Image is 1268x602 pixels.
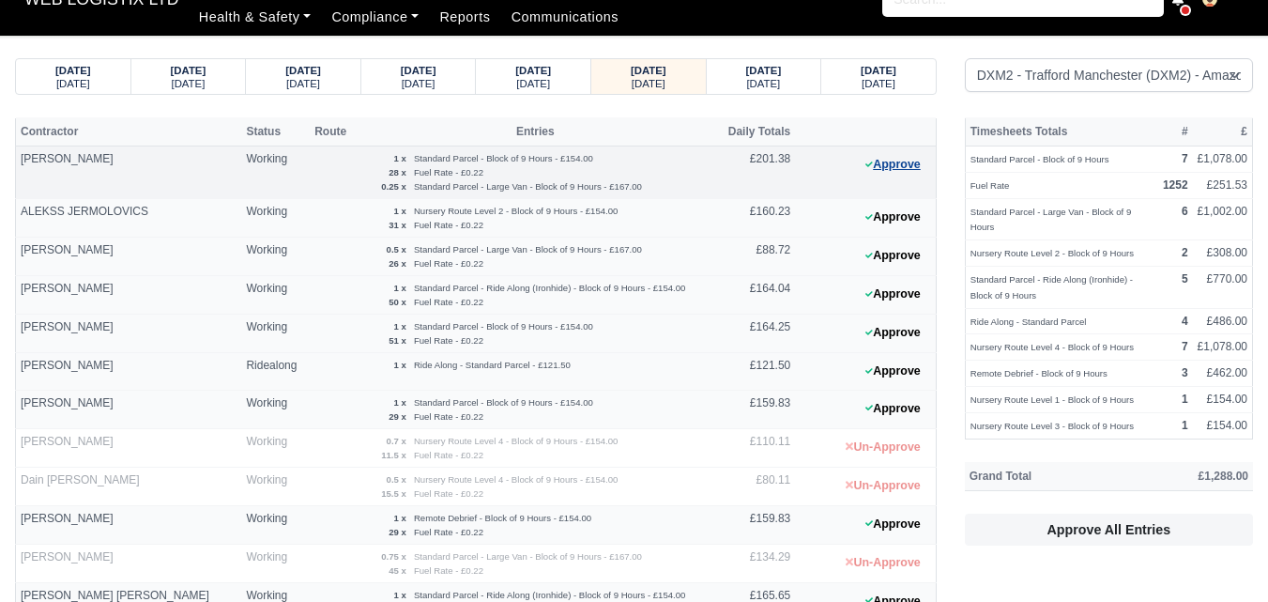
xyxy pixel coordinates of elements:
[16,199,242,238] td: ALEKSS JERMOLOVICS
[241,467,310,505] td: Working
[414,436,619,446] small: Nursery Route Level 4 - Block of 9 Hours - £154.00
[241,238,310,276] td: Working
[394,397,406,408] strong: 1 x
[387,474,406,485] strong: 0.5 x
[16,353,242,391] td: [PERSON_NAME]
[389,565,406,576] strong: 45 x
[713,238,795,276] td: £88.72
[713,544,795,582] td: £134.29
[16,544,242,582] td: [PERSON_NAME]
[389,297,406,307] strong: 50 x
[381,450,406,460] strong: 11.5 x
[1182,340,1188,353] strong: 7
[414,565,483,576] small: Fuel Rate - £0.22
[241,147,310,199] td: Working
[970,180,1010,191] small: Fuel Rate
[402,78,435,89] small: [DATE]
[1158,117,1193,146] th: #
[1193,308,1253,334] td: £486.00
[387,436,406,446] strong: 0.7 x
[241,428,310,467] td: Working
[1182,272,1188,286] strong: 5
[310,117,357,146] th: Route
[357,117,713,146] th: Entries
[1182,152,1188,165] strong: 7
[394,590,406,600] strong: 1 x
[516,78,550,89] small: [DATE]
[970,274,1133,301] small: Standard Parcel - Ride Along (Ironhide) - Block of 9 Hours
[241,199,310,238] td: Working
[855,358,931,385] button: Approve
[414,474,619,485] small: Nursery Route Level 4 - Block of 9 Hours - £154.00
[414,590,686,600] small: Standard Parcel - Ride Along (Ironhide) - Block of 9 Hours - £154.00
[746,65,782,76] strong: [DATE]
[286,78,320,89] small: [DATE]
[389,167,406,178] strong: 28 x
[16,428,242,467] td: [PERSON_NAME]
[1193,334,1253,361] td: £1,078.00
[713,505,795,544] td: £159.83
[1193,267,1253,309] td: £770.00
[389,220,406,230] strong: 31 x
[970,154,1109,164] small: Standard Parcel - Block of 9 Hours
[414,411,483,422] small: Fuel Rate - £0.22
[414,244,642,255] small: Standard Parcel - Large Van - Block of 9 Hours - £167.00
[414,220,483,230] small: Fuel Rate - £0.22
[171,65,206,76] strong: [DATE]
[414,551,642,562] small: Standard Parcel - Large Van - Block of 9 Hours - £167.00
[713,390,795,428] td: £159.83
[631,65,666,76] strong: [DATE]
[855,151,931,178] button: Approve
[16,238,242,276] td: [PERSON_NAME]
[713,428,795,467] td: £110.11
[855,395,931,423] button: Approve
[713,276,795,315] td: £164.04
[861,65,896,76] strong: [DATE]
[394,153,406,163] strong: 1 x
[855,242,931,270] button: Approve
[16,390,242,428] td: [PERSON_NAME]
[414,527,483,537] small: Fuel Rate - £0.22
[970,342,1134,352] small: Nursery Route Level 4 - Block of 9 Hours
[241,117,310,146] th: Status
[394,283,406,293] strong: 1 x
[515,65,551,76] strong: [DATE]
[414,360,571,370] small: Ride Along - Standard Parcel - £121.50
[394,513,406,523] strong: 1 x
[414,450,483,460] small: Fuel Rate - £0.22
[241,544,310,582] td: Working
[1193,147,1253,173] td: £1,078.00
[241,353,310,391] td: Ridealong
[56,78,90,89] small: [DATE]
[1182,246,1188,259] strong: 2
[1182,419,1188,432] strong: 1
[1193,387,1253,413] td: £154.00
[1193,361,1253,387] td: £462.00
[414,513,591,523] small: Remote Debrief - Block of 9 Hours - £154.00
[387,244,406,255] strong: 0.5 x
[55,65,91,76] strong: [DATE]
[965,462,1123,490] th: Grand Total
[855,319,931,347] button: Approve
[713,147,795,199] td: £201.38
[285,65,321,76] strong: [DATE]
[241,390,310,428] td: Working
[389,411,406,422] strong: 29 x
[16,276,242,315] td: [PERSON_NAME]
[1163,178,1188,192] strong: 1252
[16,505,242,544] td: [PERSON_NAME]
[713,199,795,238] td: £160.23
[414,321,593,332] small: Standard Parcel - Block of 9 Hours - £154.00
[1182,393,1188,406] strong: 1
[970,368,1108,378] small: Remote Debrief - Block of 9 Hours
[394,321,406,332] strong: 1 x
[713,353,795,391] td: £121.50
[970,248,1134,258] small: Nursery Route Level 2 - Block of 9 Hours
[414,488,483,499] small: Fuel Rate - £0.22
[1174,512,1268,602] div: Chat Widget
[394,360,406,370] strong: 1 x
[414,167,483,178] small: Fuel Rate - £0.22
[171,78,205,89] small: [DATE]
[855,511,931,538] button: Approve
[862,78,895,89] small: [DATE]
